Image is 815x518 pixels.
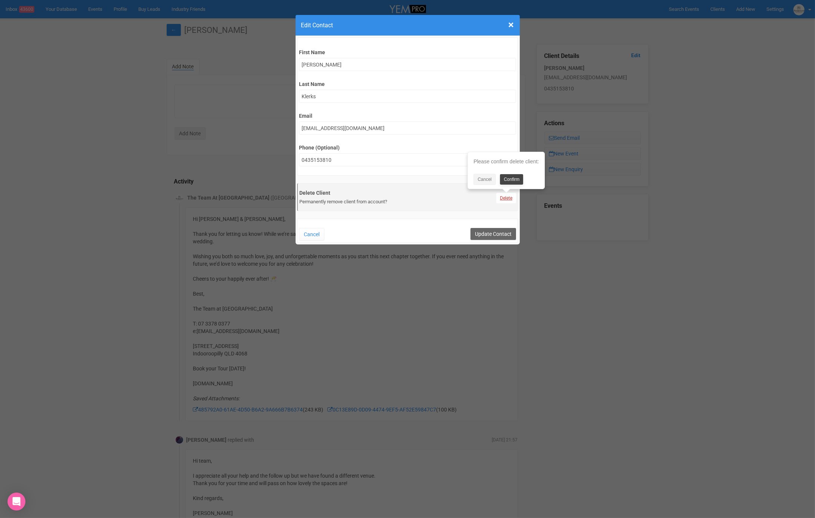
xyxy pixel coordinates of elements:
input: Update Contact [470,228,516,240]
a: Confirm [500,174,523,185]
label: Phone (Optional) [299,141,516,151]
h4: Edit Contact [301,21,514,30]
label: Last Name [299,78,516,88]
a: Delete [496,193,516,203]
div: Permanently remove client from account? [299,198,516,206]
div: Open Intercom Messenger [7,493,25,511]
a: Cancel [473,174,496,185]
input: Email Address [299,121,516,135]
button: Cancel [299,228,324,241]
div: Please confirm delete client: [468,152,544,170]
input: Phone [299,153,516,166]
input: First Name [299,58,516,71]
label: Email [299,110,516,120]
span: × [509,19,514,31]
label: Delete Client [299,189,516,197]
input: Last Name [299,90,516,103]
label: First Name [299,46,516,56]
